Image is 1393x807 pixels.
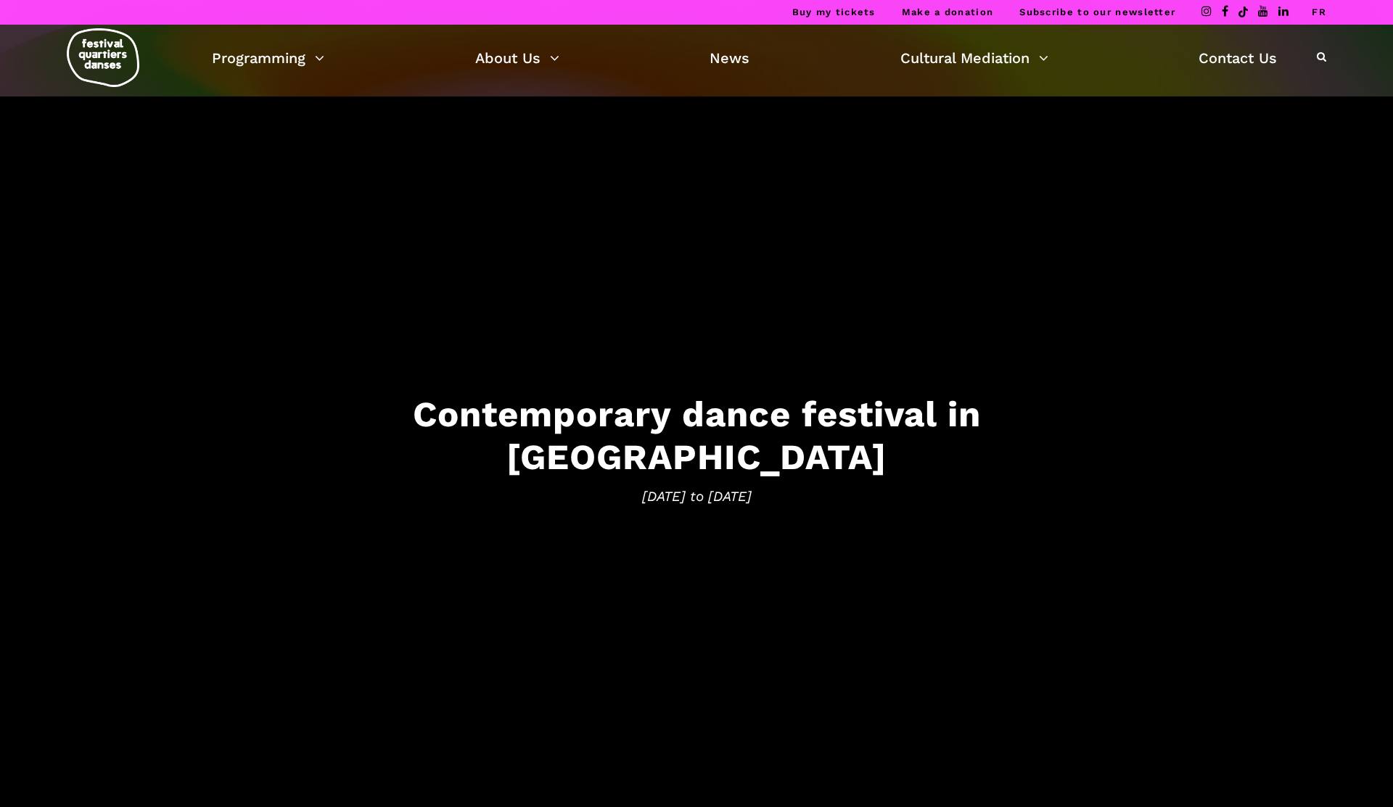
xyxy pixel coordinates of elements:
[900,46,1048,70] a: Cultural Mediation
[212,46,324,70] a: Programming
[475,46,559,70] a: About Us
[792,7,876,17] a: Buy my tickets
[247,485,1146,507] span: [DATE] to [DATE]
[710,46,749,70] a: News
[1312,7,1326,17] a: FR
[247,393,1146,479] h3: Contemporary dance festival in [GEOGRAPHIC_DATA]
[67,28,139,87] img: logo-fqd-med
[1199,46,1277,70] a: Contact Us
[1019,7,1175,17] a: Subscribe to our newsletter
[902,7,994,17] a: Make a donation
